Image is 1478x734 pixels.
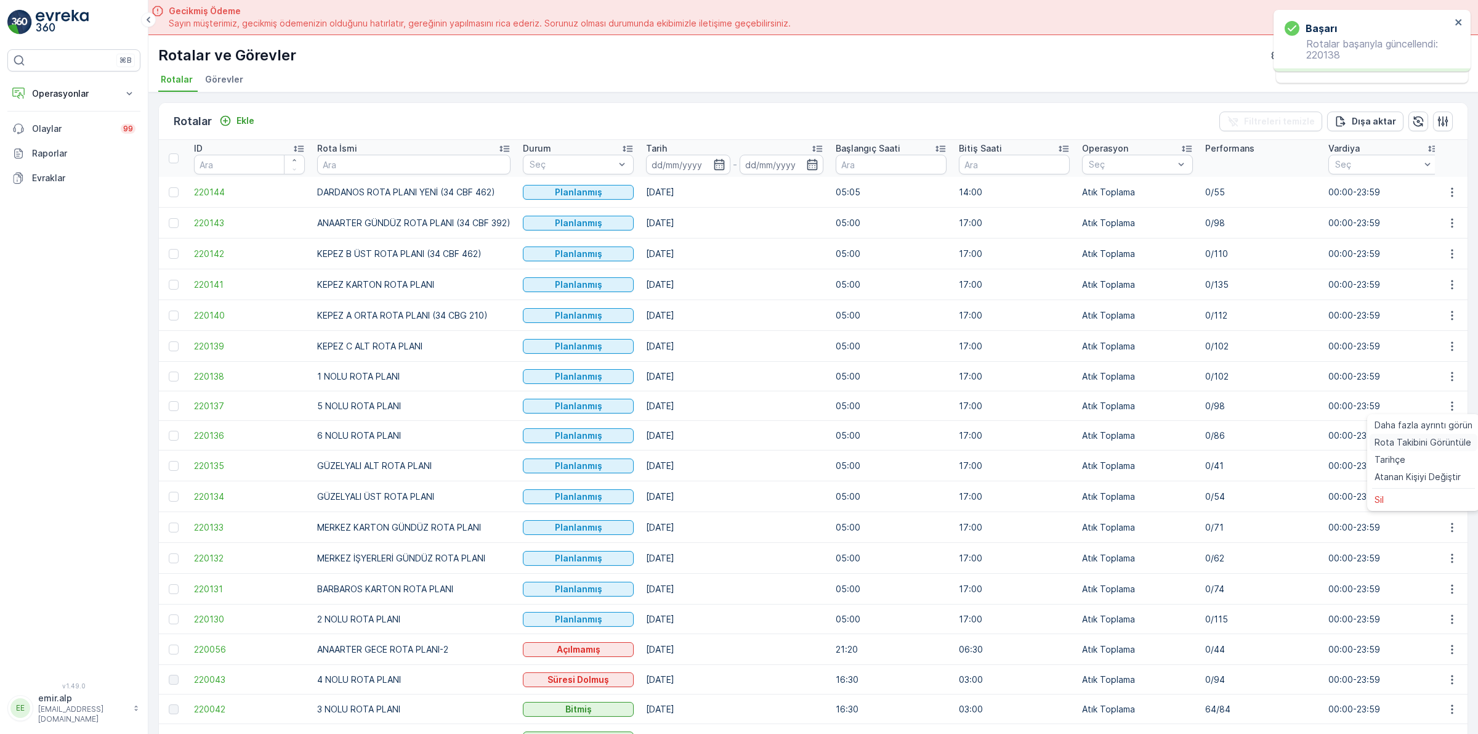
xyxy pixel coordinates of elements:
[640,362,830,391] td: [DATE]
[1335,158,1420,171] p: Seç
[1076,512,1199,543] td: Atık Toplama
[1375,436,1471,449] span: Rota Takibini Görüntüle
[1322,605,1445,634] td: 00:00-23:59
[1322,208,1445,239] td: 00:00-23:59
[194,613,305,626] span: 220130
[1199,634,1322,665] td: 0/44
[953,512,1076,543] td: 17:00
[640,481,830,512] td: [DATE]
[311,543,517,574] td: MERKEZ İŞYERLERİ GÜNDÜZ ROTA PLANI
[830,300,953,331] td: 05:00
[32,147,135,160] p: Raporlar
[1327,112,1403,131] button: Dışa aktar
[555,430,602,442] p: Planlanmış
[646,155,730,174] input: dd/mm/yyyy
[10,698,30,718] div: EE
[830,605,953,634] td: 05:00
[1076,481,1199,512] td: Atık Toplama
[311,451,517,481] td: GÜZELYALI ALT ROTA PLANI
[311,269,517,300] td: KEPEZ KARTON ROTA PLANI
[1199,331,1322,362] td: 0/102
[1322,512,1445,543] td: 00:00-23:59
[836,155,947,174] input: Ara
[194,155,305,174] input: Ara
[205,73,243,86] span: Görevler
[555,491,602,503] p: Planlanmış
[830,391,953,421] td: 05:00
[555,613,602,626] p: Planlanmış
[830,512,953,543] td: 05:00
[169,431,179,441] div: Toggle Row Selected
[640,177,830,208] td: [DATE]
[1322,331,1445,362] td: 00:00-23:59
[1076,695,1199,724] td: Atık Toplama
[830,451,953,481] td: 05:00
[953,177,1076,208] td: 14:00
[830,208,953,239] td: 05:00
[194,583,305,595] a: 220131
[1322,239,1445,269] td: 00:00-23:59
[640,331,830,362] td: [DATE]
[953,451,1076,481] td: 17:00
[1076,239,1199,269] td: Atık Toplama
[194,430,305,442] a: 220136
[1199,481,1322,512] td: 0/54
[169,401,179,411] div: Toggle Row Selected
[194,674,305,686] span: 220043
[830,331,953,362] td: 05:00
[194,521,305,534] a: 220133
[523,339,634,354] button: Planlanmış
[194,370,305,383] a: 220138
[32,123,113,135] p: Olaylar
[740,155,824,174] input: dd/mm/yyyy
[830,574,953,605] td: 05:00
[555,186,602,198] p: Planlanmış
[953,481,1076,512] td: 17:00
[523,642,634,657] button: Açılmamış
[32,88,116,100] p: Operasyonlar
[1076,665,1199,695] td: Atık Toplama
[194,400,305,412] span: 220137
[640,208,830,239] td: [DATE]
[523,277,634,292] button: Planlanmış
[555,400,602,412] p: Planlanmış
[555,309,602,322] p: Planlanmış
[169,372,179,381] div: Toggle Row Selected
[194,460,305,472] span: 220135
[523,142,551,155] p: Durum
[523,582,634,597] button: Planlanmış
[523,308,634,323] button: Planlanmış
[311,634,517,665] td: ANAARTER GECE ROTA PLANI-2
[640,605,830,634] td: [DATE]
[1199,605,1322,634] td: 0/115
[1322,634,1445,665] td: 00:00-23:59
[311,512,517,543] td: MERKEZ KARTON GÜNDÜZ ROTA PLANI
[311,331,517,362] td: KEPEZ C ALT ROTA PLANI
[830,239,953,269] td: 05:00
[1199,391,1322,421] td: 0/98
[1219,112,1322,131] button: Filtreleri temizle
[1205,142,1254,155] p: Performans
[1076,543,1199,574] td: Atık Toplama
[169,492,179,502] div: Toggle Row Selected
[1322,300,1445,331] td: 00:00-23:59
[7,692,140,724] button: EEemir.alp[EMAIL_ADDRESS][DOMAIN_NAME]
[32,172,135,184] p: Evraklar
[830,269,953,300] td: 05:00
[1089,158,1174,171] p: Seç
[194,309,305,322] a: 220140
[1370,417,1477,434] a: Daha fazla ayrıntı görün
[169,341,179,351] div: Toggle Row Selected
[194,217,305,229] a: 220143
[311,695,517,724] td: 3 NOLU ROTA PLANI
[194,186,305,198] span: 220144
[523,612,634,627] button: Planlanmış
[830,421,953,451] td: 05:00
[169,187,179,197] div: Toggle Row Selected
[830,481,953,512] td: 05:00
[565,703,592,716] p: Bitmiş
[1285,38,1451,60] p: Rotalar başarıyla güncellendi: 220138
[311,605,517,634] td: 2 NOLU ROTA PLANI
